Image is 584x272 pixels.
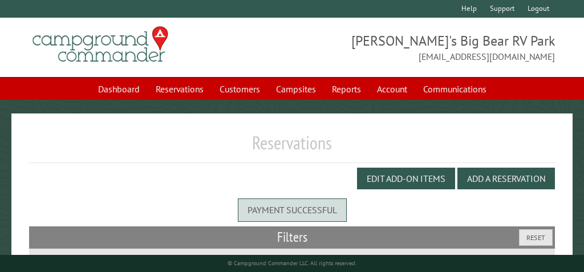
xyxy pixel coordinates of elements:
[325,78,368,100] a: Reports
[29,132,555,163] h1: Reservations
[416,78,493,100] a: Communications
[91,78,147,100] a: Dashboard
[292,31,555,63] span: [PERSON_NAME]'s Big Bear RV Park [EMAIL_ADDRESS][DOMAIN_NAME]
[269,78,323,100] a: Campsites
[29,226,555,248] h2: Filters
[213,78,267,100] a: Customers
[228,259,356,267] small: © Campground Commander LLC. All rights reserved.
[519,229,553,246] button: Reset
[370,78,414,100] a: Account
[357,168,455,189] button: Edit Add-on Items
[29,22,172,67] img: Campground Commander
[149,78,210,100] a: Reservations
[457,168,555,189] button: Add a Reservation
[238,198,347,221] div: Payment successful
